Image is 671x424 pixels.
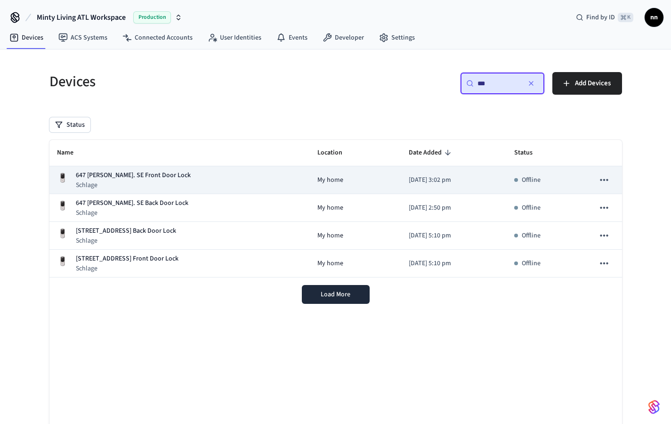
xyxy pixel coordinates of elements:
span: ⌘ K [618,13,633,22]
p: [STREET_ADDRESS] Back Door Lock [76,226,176,236]
span: Date Added [409,146,454,160]
a: Settings [372,29,422,46]
button: Status [49,117,90,132]
button: nn [645,8,663,27]
span: Load More [321,290,350,299]
span: Name [57,146,86,160]
p: Schlage [76,236,176,245]
div: Find by ID⌘ K [568,9,641,26]
table: sticky table [49,140,622,277]
p: 647 [PERSON_NAME]. SE Back Door Lock [76,198,188,208]
a: User Identities [200,29,269,46]
span: Location [317,146,355,160]
img: Yale Assure Touchscreen Wifi Smart Lock, Satin Nickel, Front [57,256,68,267]
a: Connected Accounts [115,29,200,46]
p: [DATE] 2:50 pm [409,203,499,213]
p: [DATE] 5:10 pm [409,231,499,241]
p: Offline [522,231,541,241]
p: Offline [522,259,541,269]
span: My home [317,175,343,185]
img: Yale Assure Touchscreen Wifi Smart Lock, Satin Nickel, Front [57,172,68,184]
img: Yale Assure Touchscreen Wifi Smart Lock, Satin Nickel, Front [57,200,68,212]
span: My home [317,259,343,269]
span: Find by ID [586,13,615,22]
span: Status [514,146,545,160]
button: Load More [302,285,370,304]
a: Devices [2,29,51,46]
img: SeamLogoGradient.69752ec5.svg [648,400,660,415]
p: 647 [PERSON_NAME]. SE Front Door Lock [76,171,191,180]
span: Minty Living ATL Workspace [37,12,126,23]
p: Offline [522,175,541,185]
span: nn [646,9,663,26]
a: ACS Systems [51,29,115,46]
span: Add Devices [575,77,611,90]
p: Offline [522,203,541,213]
h5: Devices [49,72,330,91]
button: Add Devices [552,72,622,95]
p: Schlage [76,180,191,190]
a: Events [269,29,315,46]
p: Schlage [76,264,178,273]
p: [STREET_ADDRESS] Front Door Lock [76,254,178,264]
span: Production [133,11,171,24]
span: My home [317,203,343,213]
span: My home [317,231,343,241]
img: Yale Assure Touchscreen Wifi Smart Lock, Satin Nickel, Front [57,228,68,239]
p: Schlage [76,208,188,218]
p: [DATE] 3:02 pm [409,175,499,185]
p: [DATE] 5:10 pm [409,259,499,269]
a: Developer [315,29,372,46]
